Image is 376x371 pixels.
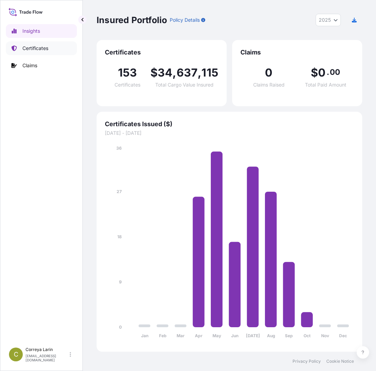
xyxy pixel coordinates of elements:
a: Cookie Notice [326,359,354,364]
tspan: Jun [231,333,238,338]
span: , [172,67,176,78]
a: Claims [6,59,77,72]
p: Claims [22,62,37,69]
tspan: Apr [195,333,202,338]
tspan: [DATE] [246,333,260,338]
span: C [14,351,18,358]
span: Total Cargo Value Insured [155,82,214,87]
tspan: 18 [117,234,122,239]
span: $ [311,67,318,78]
span: Certificates [115,82,140,87]
tspan: Oct [304,333,311,338]
span: Total Paid Amount [305,82,346,87]
span: 2025 [319,17,331,23]
p: Policy Details [170,17,200,23]
tspan: Nov [321,333,329,338]
span: Claims [240,48,354,57]
tspan: Sep [285,333,293,338]
a: Certificates [6,41,77,55]
button: Year Selector [316,14,341,26]
tspan: 0 [119,324,122,330]
tspan: Feb [159,333,167,338]
tspan: May [212,333,221,338]
span: 00 [330,69,340,75]
span: 637 [177,67,198,78]
p: Correya Larin [26,347,68,352]
tspan: 9 [119,279,122,284]
a: Insights [6,24,77,38]
p: Insured Portfolio [97,14,167,26]
p: Insights [22,28,40,34]
span: 153 [118,67,137,78]
span: , [198,67,201,78]
span: 0 [265,67,273,78]
span: Claims Raised [253,82,285,87]
tspan: Dec [339,333,347,338]
span: 0 [318,67,326,78]
a: Privacy Policy [293,359,321,364]
span: 34 [158,67,172,78]
span: Certificates Issued ($) [105,120,354,128]
span: [DATE] - [DATE] [105,130,354,137]
tspan: Mar [177,333,185,338]
tspan: Aug [267,333,275,338]
span: Certificates [105,48,218,57]
tspan: 36 [116,146,122,151]
span: $ [150,67,158,78]
tspan: Jan [141,333,148,338]
span: 115 [201,67,218,78]
span: . [327,69,329,75]
tspan: 27 [117,189,122,194]
p: Certificates [22,45,48,52]
p: [EMAIL_ADDRESS][DOMAIN_NAME] [26,354,68,362]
